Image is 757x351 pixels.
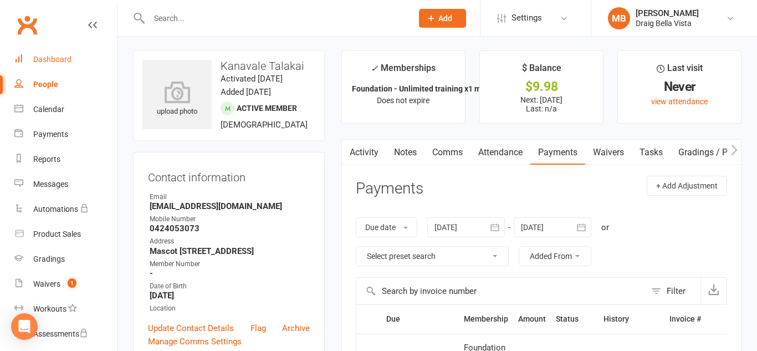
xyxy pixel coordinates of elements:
strong: - [150,268,310,278]
a: Manage Comms Settings [148,335,242,348]
a: Tasks [632,140,671,165]
div: Member Number [150,259,310,269]
a: Assessments [14,322,117,347]
div: Open Intercom Messenger [11,313,38,340]
span: 1 [68,278,76,288]
a: Activity [342,140,386,165]
div: Draig Bella Vista [636,18,699,28]
a: Messages [14,172,117,197]
a: Waivers [585,140,632,165]
span: [DEMOGRAPHIC_DATA] [221,120,308,130]
a: Dashboard [14,47,117,72]
div: Memberships [371,61,436,82]
a: Workouts [14,297,117,322]
strong: 0424053073 [150,223,310,233]
a: Calendar [14,97,117,122]
h3: Contact information [148,167,310,184]
div: Last visit [657,61,703,81]
a: Automations [14,197,117,222]
a: Attendance [470,140,530,165]
span: Add [438,14,452,23]
th: History [599,305,664,333]
div: Address [150,236,310,247]
div: Reports [33,155,60,164]
span: Active member [237,104,297,113]
div: Workouts [33,304,67,313]
div: Gradings [33,255,65,263]
a: Reports [14,147,117,172]
a: Update Contact Details [148,322,234,335]
span: Does not expire [377,96,429,105]
div: Payments [33,130,68,139]
i: ✓ [371,63,378,74]
div: upload photo [142,81,212,118]
div: Mobile Number [150,214,310,225]
button: Filter [646,278,700,304]
a: Comms [424,140,470,165]
div: [PERSON_NAME] [636,8,699,18]
strong: [DATE] [150,291,310,301]
div: Dashboard [33,55,71,64]
a: Product Sales [14,222,117,247]
button: Add [419,9,466,28]
div: MB [608,7,630,29]
th: Invoice # [664,305,706,333]
input: Search... [146,11,405,26]
strong: [EMAIL_ADDRESS][DOMAIN_NAME] [150,201,310,211]
strong: Foundation - Unlimited training x1 member ... [352,84,512,93]
a: Gradings [14,247,117,272]
th: Status [551,305,599,333]
a: Clubworx [13,11,41,39]
a: Payments [14,122,117,147]
button: Added From [519,246,591,266]
div: People [33,80,58,89]
a: Notes [386,140,424,165]
a: Waivers 1 [14,272,117,297]
h3: Payments [356,180,423,197]
div: Email [150,192,310,202]
div: Waivers [33,279,60,288]
div: Date of Birth [150,281,310,292]
div: or [601,221,609,234]
th: Membership [459,305,513,333]
th: Due [381,305,459,333]
div: $ Balance [522,61,561,81]
div: Automations [33,205,78,213]
a: Archive [282,322,310,335]
div: $9.98 [490,81,593,93]
h3: Kanavale Talakai [142,60,315,72]
a: Payments [530,140,585,165]
div: Product Sales [33,230,81,238]
button: + Add Adjustment [647,176,727,196]
time: Added [DATE] [221,87,271,97]
strong: Mascot [STREET_ADDRESS] [150,246,310,256]
time: Activated [DATE] [221,74,283,84]
div: Calendar [33,105,64,114]
p: Next: [DATE] Last: n/a [490,95,593,113]
div: Location [150,303,310,314]
div: Assessments [33,329,88,338]
div: Never [628,81,731,93]
input: Search by invoice number [356,278,646,304]
span: Settings [512,6,542,30]
a: People [14,72,117,97]
a: Flag [250,322,266,335]
div: Messages [33,180,68,189]
button: Due date [356,217,417,237]
div: Filter [667,284,686,298]
th: Amount [513,305,551,333]
a: view attendance [651,97,708,106]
